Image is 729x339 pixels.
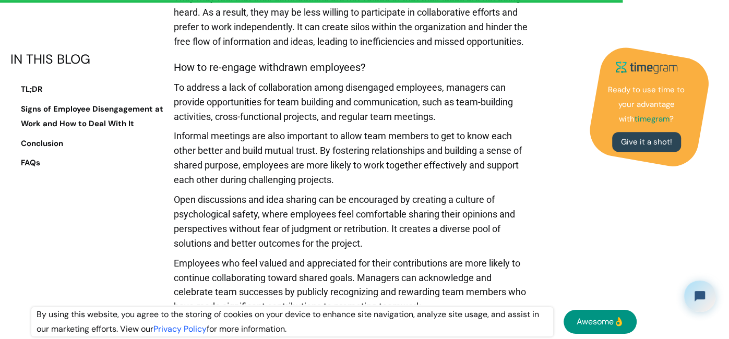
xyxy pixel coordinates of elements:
[605,83,688,127] p: Ready to use time to your advantage with ?
[174,256,530,320] p: Employees who feel valued and appreciated for their contributions are more likely to continue col...
[31,307,553,336] div: By using this website, you agree to the storing of cookies on your device to enhance site navigat...
[10,137,165,151] a: Conclusion
[174,129,530,192] p: Informal meetings are also important to allow team members to get to know each other better and b...
[610,57,683,78] img: timegram logo
[174,59,530,75] h4: How to re-engage withdrawn employees?
[10,82,165,97] a: TL;DR
[174,80,530,129] p: To address a lack of collaboration among disengaged employees, managers can provide opportunities...
[564,310,637,334] a: Awesome👌
[174,192,530,256] p: Open discussions and idea sharing can be encouraged by creating a culture of psychological safety...
[675,272,724,321] iframe: Tidio Chat
[612,132,681,152] a: Give it a shot!
[635,114,670,124] strong: timegram
[10,156,165,171] a: FAQs
[10,52,165,67] div: IN THIS BLOG
[10,102,165,131] a: Signs of Employee Disengagement at Work and How to Deal With It
[153,323,207,334] a: Privacy Policy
